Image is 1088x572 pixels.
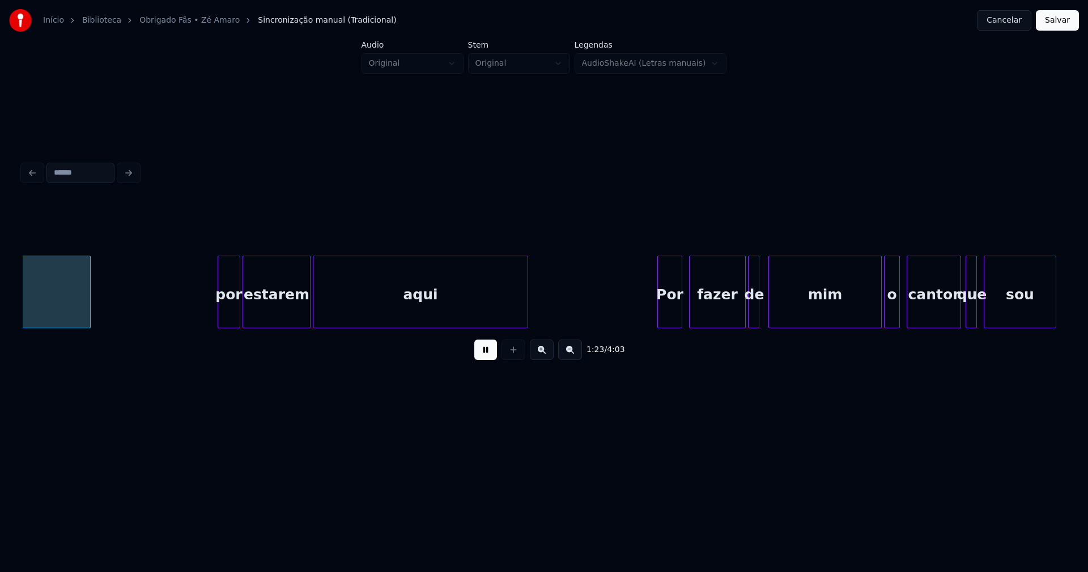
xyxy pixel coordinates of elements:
[977,10,1031,31] button: Cancelar
[575,41,727,49] label: Legendas
[82,15,121,26] a: Biblioteca
[43,15,397,26] nav: breadcrumb
[1036,10,1079,31] button: Salvar
[586,344,604,355] span: 1:23
[468,41,570,49] label: Stem
[43,15,64,26] a: Início
[586,344,614,355] div: /
[258,15,396,26] span: Sincronização manual (Tradicional)
[362,41,464,49] label: Áudio
[139,15,240,26] a: Obrigado Fãs • Zé Amaro
[9,9,32,32] img: youka
[607,344,624,355] span: 4:03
